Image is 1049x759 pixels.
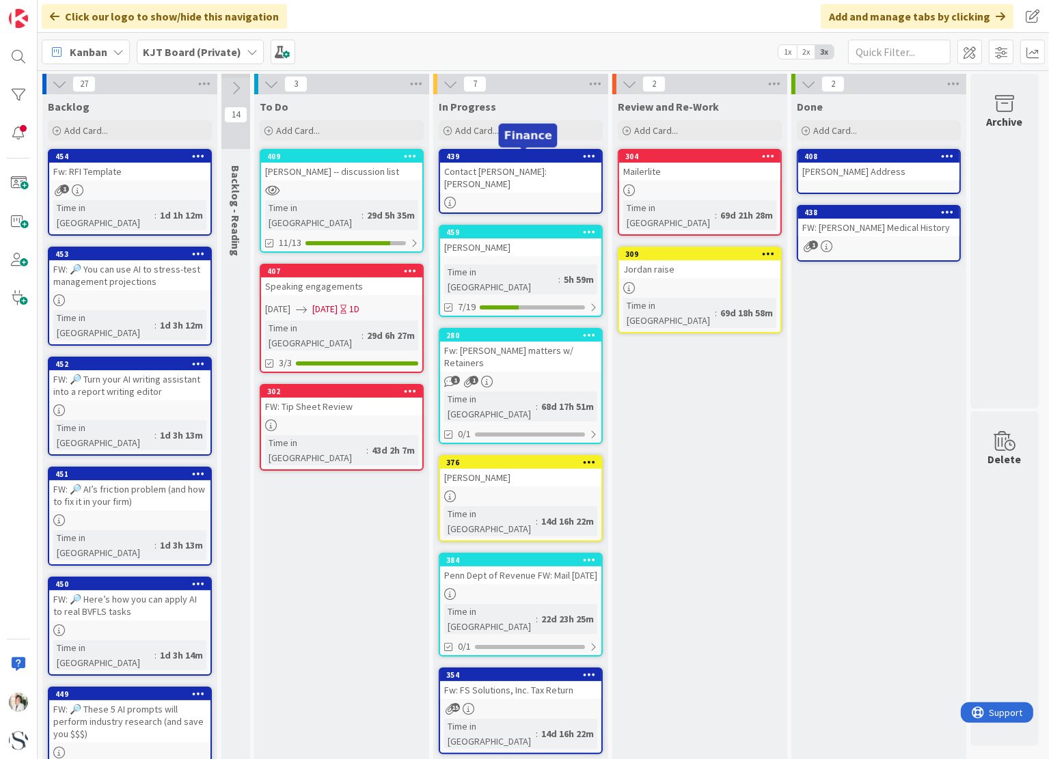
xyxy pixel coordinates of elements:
[444,604,536,634] div: Time in [GEOGRAPHIC_DATA]
[440,469,601,486] div: [PERSON_NAME]
[267,387,422,396] div: 302
[987,113,1023,130] div: Archive
[279,356,292,370] span: 3/3
[797,45,815,59] span: 2x
[538,726,597,741] div: 14d 16h 22m
[440,681,601,699] div: Fw: FS Solutions, Inc. Tax Return
[642,76,666,92] span: 2
[717,208,776,223] div: 69d 21h 28m
[798,150,959,163] div: 408
[440,329,601,372] div: 280Fw: [PERSON_NAME] matters w/ Retainers
[349,302,359,316] div: 1D
[49,480,210,510] div: FW: 🔎 AI’s friction problem (and how to fix it in your firm)
[821,4,1013,29] div: Add and manage tabs by clicking
[715,305,717,320] span: :
[260,384,424,471] a: 302FW: Tip Sheet ReviewTime in [GEOGRAPHIC_DATA]:43d 2h 7m
[49,688,210,743] div: 449FW: 🔎 These 5 AI prompts will perform industry research (and save you $$$)
[619,248,780,278] div: 309Jordan raise
[458,300,476,314] span: 7/19
[440,329,601,342] div: 280
[715,208,717,223] span: :
[265,302,290,316] span: [DATE]
[623,298,715,328] div: Time in [GEOGRAPHIC_DATA]
[778,45,797,59] span: 1x
[439,455,603,542] a: 376[PERSON_NAME]Time in [GEOGRAPHIC_DATA]:14d 16h 22m
[49,260,210,290] div: FW: 🔎 You can use AI to stress-test management projections
[440,226,601,238] div: 459
[261,265,422,295] div: 407Speaking engagements
[440,456,601,469] div: 376
[48,357,212,456] a: 452FW: 🔎 Turn your AI writing assistant into a report writing editorTime in [GEOGRAPHIC_DATA]:1d ...
[451,376,460,385] span: 1
[224,107,247,123] span: 14
[49,468,210,510] div: 451FW: 🔎 AI’s friction problem (and how to fix it in your firm)
[49,578,210,620] div: 450FW: 🔎 Here’s how you can apply AI to real BVFLS tasks
[49,150,210,163] div: 454
[538,611,597,626] div: 22d 23h 25m
[64,124,108,137] span: Add Card...
[261,385,422,415] div: 302FW: Tip Sheet Review
[798,219,959,236] div: FW: [PERSON_NAME] Medical History
[439,100,496,113] span: In Progress
[265,200,362,230] div: Time in [GEOGRAPHIC_DATA]
[55,359,210,369] div: 452
[55,152,210,161] div: 454
[366,443,368,458] span: :
[618,100,719,113] span: Review and Re-Work
[458,639,471,654] span: 0/1
[53,640,154,670] div: Time in [GEOGRAPHIC_DATA]
[804,208,959,217] div: 438
[53,310,154,340] div: Time in [GEOGRAPHIC_DATA]
[451,703,460,712] span: 15
[368,443,418,458] div: 43d 2h 7m
[536,611,538,626] span: :
[446,152,601,161] div: 439
[154,538,156,553] span: :
[9,693,28,712] img: KT
[798,206,959,219] div: 438
[848,40,951,64] input: Quick Filter...
[797,149,961,194] a: 408[PERSON_NAME] Address
[813,124,857,137] span: Add Card...
[42,4,287,29] div: Click our logo to show/hide this navigation
[504,129,552,142] h5: Finance
[49,468,210,480] div: 451
[439,149,603,214] a: 439Contact [PERSON_NAME]: [PERSON_NAME]
[29,2,62,18] span: Support
[48,100,90,113] span: Backlog
[446,227,601,237] div: 459
[55,469,210,479] div: 451
[48,247,212,346] a: 453FW: 🔎 You can use AI to stress-test management projectionsTime in [GEOGRAPHIC_DATA]:1d 3h 12m
[536,399,538,414] span: :
[261,398,422,415] div: FW: Tip Sheet Review
[49,578,210,590] div: 450
[267,152,422,161] div: 409
[260,264,424,373] a: 407Speaking engagements[DATE][DATE]1DTime in [GEOGRAPHIC_DATA]:29d 6h 27m3/3
[261,163,422,180] div: [PERSON_NAME] -- discussion list
[156,648,206,663] div: 1d 3h 14m
[154,318,156,333] span: :
[143,45,241,59] b: KJT Board (Private)
[279,236,301,250] span: 11/13
[446,331,601,340] div: 280
[815,45,834,59] span: 3x
[312,302,338,316] span: [DATE]
[265,435,366,465] div: Time in [GEOGRAPHIC_DATA]
[440,342,601,372] div: Fw: [PERSON_NAME] matters w/ Retainers
[536,726,538,741] span: :
[618,149,782,236] a: 304MailerliteTime in [GEOGRAPHIC_DATA]:69d 21h 28m
[623,200,715,230] div: Time in [GEOGRAPHIC_DATA]
[9,9,28,28] img: Visit kanbanzone.com
[440,456,601,486] div: 376[PERSON_NAME]
[798,163,959,180] div: [PERSON_NAME] Address
[455,124,499,137] span: Add Card...
[261,150,422,163] div: 409
[439,553,603,657] a: 384Penn Dept of Revenue FW: Mail [DATE]Time in [GEOGRAPHIC_DATA]:22d 23h 25m0/1
[439,225,603,317] a: 459[PERSON_NAME]Time in [GEOGRAPHIC_DATA]:5h 59m7/19
[260,149,424,253] a: 409[PERSON_NAME] -- discussion listTime in [GEOGRAPHIC_DATA]:29d 5h 35m11/13
[55,249,210,259] div: 453
[362,208,364,223] span: :
[440,554,601,584] div: 384Penn Dept of Revenue FW: Mail [DATE]
[619,150,780,163] div: 304
[49,700,210,743] div: FW: 🔎 These 5 AI prompts will perform industry research (and save you $$$)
